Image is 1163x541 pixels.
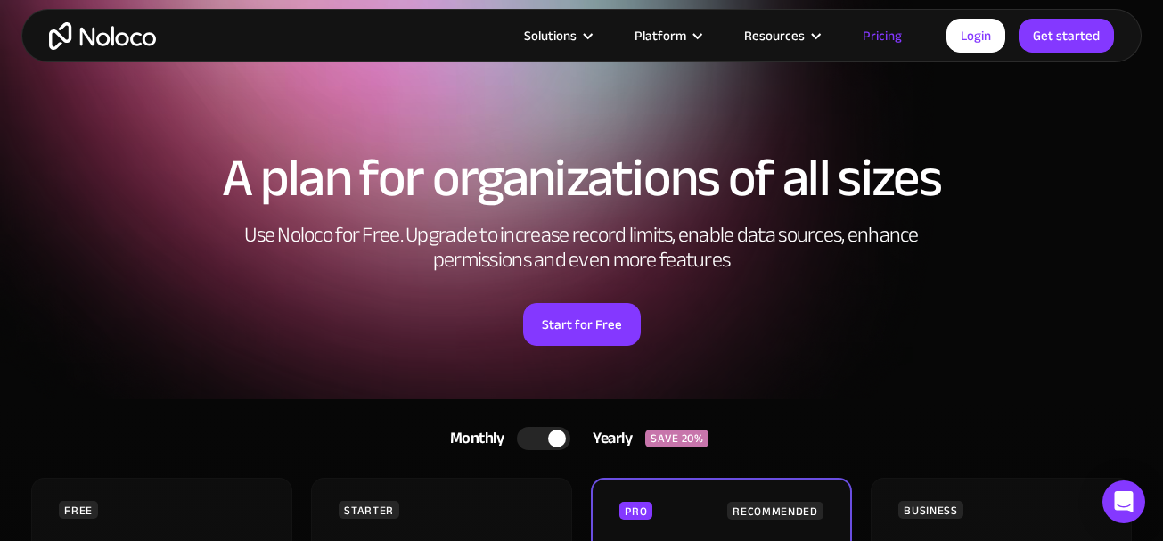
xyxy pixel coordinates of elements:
[840,24,924,47] a: Pricing
[612,24,722,47] div: Platform
[1102,480,1145,523] div: Open Intercom Messenger
[645,430,708,447] div: SAVE 20%
[635,24,686,47] div: Platform
[428,425,518,452] div: Monthly
[339,501,398,519] div: STARTER
[727,502,823,520] div: RECOMMENDED
[502,24,612,47] div: Solutions
[946,19,1005,53] a: Login
[619,502,652,520] div: PRO
[524,24,577,47] div: Solutions
[744,24,805,47] div: Resources
[570,425,645,452] div: Yearly
[225,223,938,273] h2: Use Noloco for Free. Upgrade to increase record limits, enable data sources, enhance permissions ...
[1019,19,1114,53] a: Get started
[59,501,98,519] div: FREE
[722,24,840,47] div: Resources
[29,152,1134,205] h1: A plan for organizations of all sizes
[523,303,641,346] a: Start for Free
[49,22,156,50] a: home
[898,501,962,519] div: BUSINESS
